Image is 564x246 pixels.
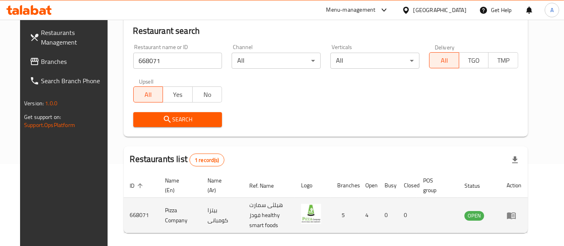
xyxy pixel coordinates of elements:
td: بيتزا كومبانى [201,198,243,233]
div: Total records count [189,154,224,166]
span: No [196,89,219,100]
table: enhanced table [124,173,528,233]
span: TMP [492,55,515,66]
span: POS group [423,176,448,195]
th: Action [500,173,528,198]
a: Branches [23,52,114,71]
span: Restaurants Management [41,28,108,47]
span: All [433,55,456,66]
span: Name (En) [165,176,191,195]
td: 668071 [124,198,159,233]
th: Logo [295,173,331,198]
span: Yes [166,89,189,100]
span: 1 record(s) [190,156,224,164]
span: Branches [41,57,108,66]
span: Ref. Name [249,181,284,191]
label: Upsell [139,78,154,84]
a: Support.OpsPlatform [24,120,75,130]
button: TGO [459,52,489,68]
label: Delivery [435,44,455,50]
a: Search Branch Phone [23,71,114,90]
span: 1.0.0 [45,98,57,109]
span: TGO [462,55,486,66]
td: هيلثى سمارت فودز healthy smart foods [243,198,294,233]
button: No [192,86,222,102]
h2: Restaurants list [130,153,224,166]
td: 5 [331,198,359,233]
span: A [550,6,554,14]
span: All [137,89,160,100]
span: OPEN [464,211,484,220]
h2: Restaurant search [133,25,518,37]
a: Restaurants Management [23,23,114,52]
button: TMP [488,52,518,68]
th: Closed [397,173,417,198]
span: Get support on: [24,112,61,122]
div: All [330,53,419,69]
button: All [429,52,459,68]
button: Yes [163,86,193,102]
div: All [232,53,321,69]
td: Pizza Company [159,198,201,233]
th: Busy [378,173,397,198]
span: Version: [24,98,44,109]
img: Pizza Company [301,204,321,224]
div: Menu-management [326,5,376,15]
td: 0 [397,198,417,233]
span: Search Branch Phone [41,76,108,86]
td: 0 [378,198,397,233]
span: Status [464,181,491,191]
span: Search [140,115,216,125]
button: All [133,86,163,102]
th: Open [359,173,378,198]
input: Search for restaurant name or ID.. [133,53,222,69]
button: Search [133,112,222,127]
div: Export file [505,150,525,170]
td: 4 [359,198,378,233]
span: ID [130,181,145,191]
th: Branches [331,173,359,198]
div: [GEOGRAPHIC_DATA] [413,6,466,14]
span: Name (Ar) [208,176,234,195]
